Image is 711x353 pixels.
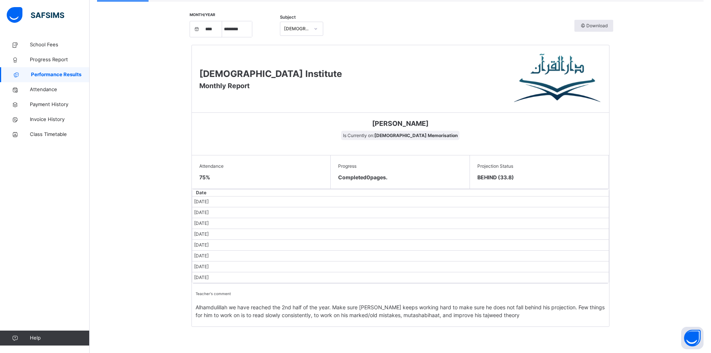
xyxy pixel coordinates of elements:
[30,86,90,93] span: Attendance
[30,56,90,64] span: Progress Report
[194,220,209,226] span: [DATE]
[194,275,209,280] span: [DATE]
[341,131,459,140] span: Is Currently on:
[199,163,323,170] span: Attendance
[197,118,604,128] span: [PERSON_NAME]
[580,22,608,29] span: Download
[194,253,209,258] span: [DATE]
[194,210,209,215] span: [DATE]
[280,14,296,21] span: Subject
[196,190,206,195] span: Date
[194,231,209,237] span: [DATE]
[194,242,209,248] span: [DATE]
[284,25,310,32] div: [DEMOGRAPHIC_DATA] Memorisation
[30,101,90,108] span: Payment History
[190,12,215,17] span: Month/Year
[196,291,605,297] span: Teacher's comment
[30,334,89,342] span: Help
[194,264,209,269] span: [DATE]
[477,163,601,170] span: Projection Status
[7,7,64,23] img: safsims
[30,131,90,138] span: Class Timetable
[338,174,387,180] span: Completed 0 pages.
[31,71,90,78] span: Performance Results
[374,133,458,138] b: [DEMOGRAPHIC_DATA] Memorisation
[338,163,462,170] span: Progress
[199,68,342,79] span: [DEMOGRAPHIC_DATA] Institute
[199,82,250,90] span: Monthly Report
[30,41,90,49] span: School Fees
[194,199,209,204] span: [DATE]
[477,173,601,181] span: BEHIND (33.8)
[514,53,602,105] img: Darul Quran Institute
[199,174,210,180] span: 75 %
[681,327,704,349] button: Open asap
[196,303,605,319] span: Alhamdulillah we have reached the 2nd half of the year. Make sure [PERSON_NAME] keeps working har...
[30,116,90,123] span: Invoice History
